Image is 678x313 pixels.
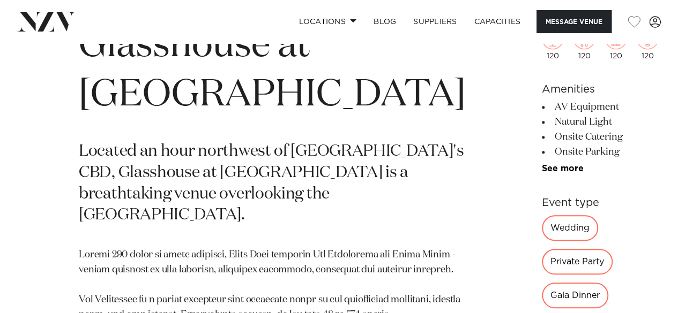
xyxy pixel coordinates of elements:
[637,28,658,60] div: 120
[405,10,465,33] a: SUPPLIERS
[542,100,658,114] li: AV Equipment
[542,114,658,129] li: Natural Light
[466,10,530,33] a: Capacities
[542,129,658,144] li: Onsite Catering
[542,283,608,308] div: Gala Dinner
[542,81,658,97] h6: Amenities
[537,10,612,33] button: Message Venue
[542,215,598,241] div: Wedding
[290,10,365,33] a: Locations
[542,28,563,60] div: 120
[542,249,613,274] div: Private Party
[542,195,658,211] h6: Event type
[573,28,595,60] div: 120
[542,144,658,159] li: Onsite Parking
[365,10,405,33] a: BLOG
[17,12,76,31] img: nzv-logo.png
[605,28,627,60] div: 120
[79,141,466,227] p: Located an hour northwest of [GEOGRAPHIC_DATA]'s CBD, Glasshouse at [GEOGRAPHIC_DATA] is a breath...
[79,21,466,120] h1: Glasshouse at [GEOGRAPHIC_DATA]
